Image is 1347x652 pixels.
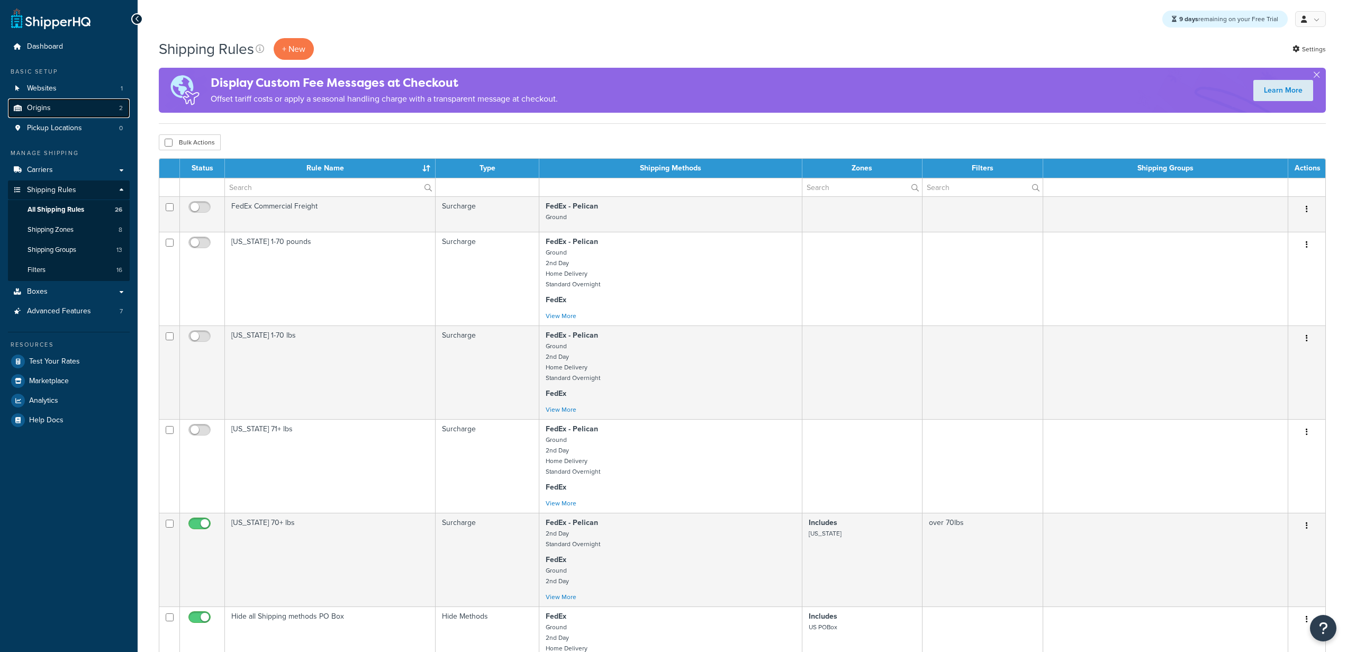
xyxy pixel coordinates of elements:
span: Shipping Zones [28,225,74,234]
span: 0 [119,124,123,133]
td: [US_STATE] 1-70 pounds [225,232,436,325]
small: Ground [546,212,567,222]
th: Status [180,159,225,178]
span: Help Docs [29,416,64,425]
strong: FedEx [546,554,566,565]
small: US POBox [809,622,837,632]
span: Advanced Features [27,307,91,316]
span: 26 [115,205,122,214]
a: Test Your Rates [8,352,130,371]
li: Websites [8,79,130,98]
input: Search [225,178,435,196]
a: View More [546,405,576,414]
span: Filters [28,266,46,275]
strong: FedEx - Pelican [546,201,598,212]
span: All Shipping Rules [28,205,84,214]
td: Surcharge [436,232,539,325]
li: Origins [8,98,130,118]
strong: 9 days [1179,14,1198,24]
strong: FedEx [546,294,566,305]
span: 2 [119,104,123,113]
p: + New [274,38,314,60]
span: Marketplace [29,377,69,386]
img: duties-banner-06bc72dcb5fe05cb3f9472aba00be2ae8eb53ab6f0d8bb03d382ba314ac3c341.png [159,68,211,113]
li: Advanced Features [8,302,130,321]
span: Carriers [27,166,53,175]
span: Shipping Groups [28,246,76,255]
small: Ground 2nd Day [546,566,569,586]
strong: FedEx - Pelican [546,423,598,434]
span: Pickup Locations [27,124,82,133]
a: Filters 16 [8,260,130,280]
a: View More [546,592,576,602]
a: Origins 2 [8,98,130,118]
button: Bulk Actions [159,134,221,150]
a: Analytics [8,391,130,410]
a: Shipping Zones 8 [8,220,130,240]
td: over 70lbs [923,513,1043,606]
li: Shipping Rules [8,180,130,281]
th: Shipping Methods [539,159,802,178]
strong: FedEx - Pelican [546,330,598,341]
li: Shipping Zones [8,220,130,240]
th: Zones [802,159,923,178]
strong: FedEx - Pelican [546,517,598,528]
span: Boxes [27,287,48,296]
a: Websites 1 [8,79,130,98]
span: Test Your Rates [29,357,80,366]
span: Websites [27,84,57,93]
input: Search [802,178,922,196]
li: All Shipping Rules [8,200,130,220]
li: Pickup Locations [8,119,130,138]
a: Advanced Features 7 [8,302,130,321]
li: Shipping Groups [8,240,130,260]
span: Dashboard [27,42,63,51]
a: Marketplace [8,372,130,391]
div: remaining on your Free Trial [1162,11,1288,28]
td: Surcharge [436,196,539,232]
td: [US_STATE] 1-70 lbs [225,325,436,419]
a: Boxes [8,282,130,302]
th: Filters [923,159,1043,178]
a: Pickup Locations 0 [8,119,130,138]
span: 1 [121,84,123,93]
div: Basic Setup [8,67,130,76]
a: Carriers [8,160,130,180]
strong: Includes [809,517,837,528]
div: Manage Shipping [8,149,130,158]
strong: FedEx [546,611,566,622]
td: Surcharge [436,419,539,513]
strong: FedEx - Pelican [546,236,598,247]
strong: FedEx [546,388,566,399]
h4: Display Custom Fee Messages at Checkout [211,74,558,92]
a: Learn More [1253,80,1313,101]
small: Ground 2nd Day Home Delivery Standard Overnight [546,248,600,289]
li: Help Docs [8,411,130,430]
li: Filters [8,260,130,280]
h1: Shipping Rules [159,39,254,59]
span: 7 [120,307,123,316]
a: Dashboard [8,37,130,57]
small: 2nd Day Standard Overnight [546,529,600,549]
td: Surcharge [436,513,539,606]
p: Offset tariff costs or apply a seasonal handling charge with a transparent message at checkout. [211,92,558,106]
td: [US_STATE] 70+ lbs [225,513,436,606]
strong: FedEx [546,482,566,493]
span: 16 [116,266,122,275]
a: Shipping Groups 13 [8,240,130,260]
small: Ground 2nd Day Home Delivery Standard Overnight [546,341,600,383]
td: FedEx Commercial Freight [225,196,436,232]
th: Rule Name : activate to sort column ascending [225,159,436,178]
th: Actions [1288,159,1325,178]
small: [US_STATE] [809,529,842,538]
a: Settings [1292,42,1326,57]
a: View More [546,499,576,508]
strong: Includes [809,611,837,622]
span: Analytics [29,396,58,405]
a: Shipping Rules [8,180,130,200]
